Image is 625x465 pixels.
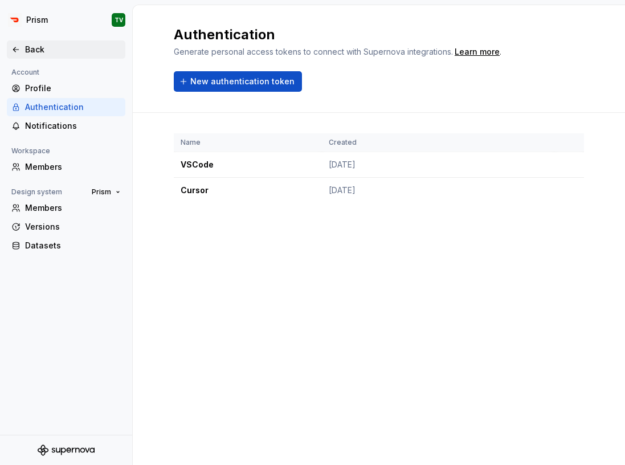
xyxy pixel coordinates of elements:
[174,152,322,178] td: VSCode
[92,187,111,197] span: Prism
[453,48,501,56] span: .
[26,14,48,26] div: Prism
[7,79,125,97] a: Profile
[25,120,121,132] div: Notifications
[174,47,453,56] span: Generate personal access tokens to connect with Supernova integrations.
[115,15,123,25] div: TV
[7,218,125,236] a: Versions
[25,240,121,251] div: Datasets
[7,199,125,217] a: Members
[25,83,121,94] div: Profile
[7,117,125,135] a: Notifications
[7,158,125,176] a: Members
[7,144,55,158] div: Workspace
[8,13,22,27] img: bd52d190-91a7-4889-9e90-eccda45865b1.png
[322,152,554,178] td: [DATE]
[25,221,121,232] div: Versions
[25,161,121,173] div: Members
[7,98,125,116] a: Authentication
[174,178,322,203] td: Cursor
[7,236,125,255] a: Datasets
[2,7,130,32] button: PrismTV
[174,26,501,44] h2: Authentication
[38,444,95,456] svg: Supernova Logo
[25,101,121,113] div: Authentication
[322,133,554,152] th: Created
[25,202,121,214] div: Members
[25,44,121,55] div: Back
[7,185,67,199] div: Design system
[190,76,295,87] span: New authentication token
[174,133,322,152] th: Name
[455,46,500,58] a: Learn more
[322,178,554,203] td: [DATE]
[174,71,302,92] button: New authentication token
[7,66,44,79] div: Account
[7,40,125,59] a: Back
